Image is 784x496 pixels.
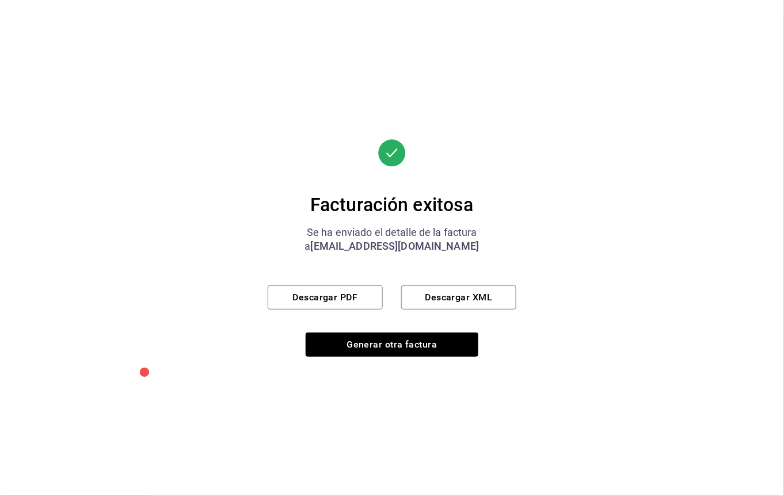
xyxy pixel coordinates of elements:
[306,333,478,357] button: Generar otra factura
[268,285,383,310] button: Descargar PDF
[268,226,516,239] div: Se ha enviado el detalle de la factura
[268,193,516,216] div: Facturación exitosa
[268,239,516,253] div: a
[401,285,516,310] button: Descargar XML
[311,240,479,252] span: [EMAIL_ADDRESS][DOMAIN_NAME]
